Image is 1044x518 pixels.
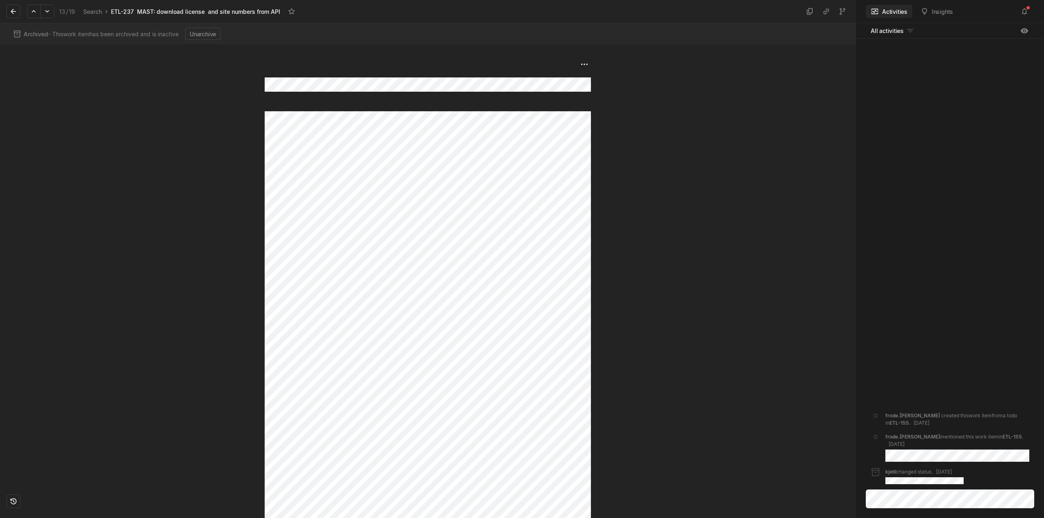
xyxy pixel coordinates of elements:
a: Search [82,6,104,17]
button: Insights [916,5,958,18]
span: ETL - 155 [889,420,909,426]
div: 13 19 [59,7,75,16]
div: ETL-237 [111,7,134,16]
div: MAST: download license and site numbers from API [137,7,280,16]
span: Archived [24,31,48,37]
button: Unarchive [185,28,221,40]
div: mentioned this work item in . [885,433,1029,462]
span: [DATE] [913,420,929,426]
a: ETL-155 [889,420,909,426]
span: All activities [871,26,904,35]
span: [DATE] [889,441,905,447]
a: ETL-155 [1002,434,1022,440]
span: [DATE] [936,469,952,475]
span: frode.[PERSON_NAME] [885,412,940,419]
span: frode.[PERSON_NAME] [885,434,940,440]
button: All activities [866,24,919,37]
span: - This work item has been archived and is inactive [24,30,179,38]
button: Activities [866,5,912,18]
span: kjetil [885,469,896,475]
div: › [105,7,108,15]
a: frode.[PERSON_NAME]mentioned this work iteminETL-155.[DATE] [856,430,1044,465]
span: / [66,8,68,15]
div: created this work item from a todo in . [885,412,1029,427]
div: changed status . [885,468,964,484]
